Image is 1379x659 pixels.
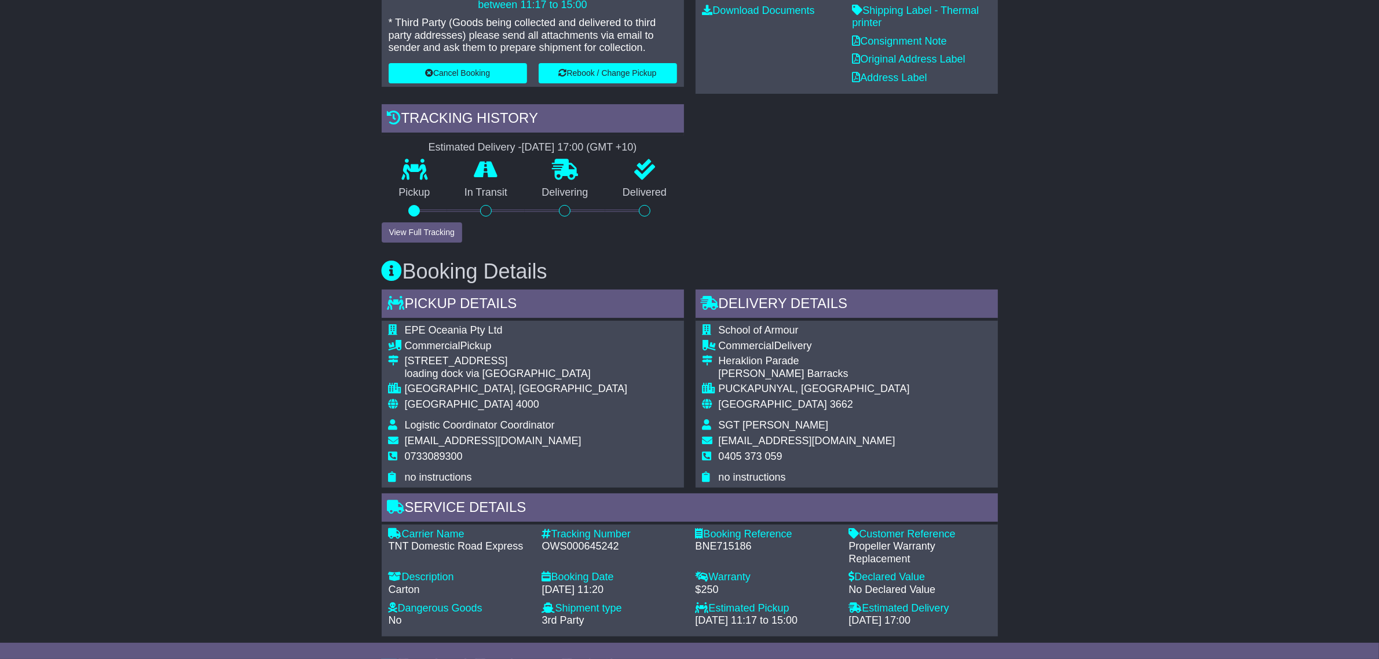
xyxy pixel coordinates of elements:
div: [DATE] 17:00 [849,614,991,627]
div: Estimated Delivery [849,602,991,615]
span: [EMAIL_ADDRESS][DOMAIN_NAME] [719,435,895,446]
div: [STREET_ADDRESS] [405,355,628,368]
button: View Full Tracking [382,222,462,243]
div: Dangerous Goods [389,602,531,615]
p: Delivering [525,186,606,199]
a: Download Documents [703,5,815,16]
div: Pickup Details [382,290,684,321]
span: Logistic Coordinator Coordinator [405,419,555,431]
div: [DATE] 17:00 (GMT +10) [522,141,637,154]
div: Tracking history [382,104,684,136]
span: 3rd Party [542,614,584,626]
div: [DATE] 11:17 to 15:00 [696,614,837,627]
span: 0733089300 [405,451,463,462]
span: Commercial [405,340,460,352]
h3: Booking Details [382,260,998,283]
span: 3662 [830,398,853,410]
div: PUCKAPUNYAL, [GEOGRAPHIC_DATA] [719,383,910,396]
span: [EMAIL_ADDRESS][DOMAIN_NAME] [405,435,581,446]
span: SGT [PERSON_NAME] [719,419,829,431]
p: Pickup [382,186,448,199]
button: Cancel Booking [389,63,527,83]
a: Address Label [853,72,927,83]
span: Commercial [719,340,774,352]
div: Declared Value [849,571,991,584]
div: OWS000645242 [542,540,684,553]
span: no instructions [719,471,786,483]
div: $250 [696,584,837,596]
div: Customer Reference [849,528,991,541]
div: Delivery Details [696,290,998,321]
div: Pickup [405,340,628,353]
div: loading dock via [GEOGRAPHIC_DATA] [405,368,628,380]
div: Propeller Warranty Replacement [849,540,991,565]
a: Shipping Label - Thermal printer [853,5,979,29]
span: no instructions [405,471,472,483]
div: Service Details [382,493,998,525]
div: Tracking Number [542,528,684,541]
div: Estimated Delivery - [382,141,684,154]
div: Estimated Pickup [696,602,837,615]
button: Rebook / Change Pickup [539,63,677,83]
div: Heraklion Parade [719,355,910,368]
div: Carrier Name [389,528,531,541]
p: In Transit [447,186,525,199]
div: Shipment type [542,602,684,615]
div: Description [389,571,531,584]
span: EPE Oceania Pty Ltd [405,324,503,336]
a: Original Address Label [853,53,965,65]
div: TNT Domestic Road Express [389,540,531,553]
div: BNE715186 [696,540,837,553]
div: [DATE] 11:20 [542,584,684,596]
div: Booking Date [542,571,684,584]
div: Booking Reference [696,528,837,541]
span: No [389,614,402,626]
div: [PERSON_NAME] Barracks [719,368,910,380]
div: Carton [389,584,531,596]
span: [GEOGRAPHIC_DATA] [719,398,827,410]
span: 0405 373 059 [719,451,782,462]
span: School of Armour [719,324,799,336]
div: No Declared Value [849,584,991,596]
p: * Third Party (Goods being collected and delivered to third party addresses) please send all atta... [389,17,677,54]
div: Warranty [696,571,837,584]
p: Delivered [605,186,684,199]
a: Consignment Note [853,35,947,47]
div: Delivery [719,340,910,353]
span: [GEOGRAPHIC_DATA] [405,398,513,410]
div: [GEOGRAPHIC_DATA], [GEOGRAPHIC_DATA] [405,383,628,396]
span: 4000 [516,398,539,410]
